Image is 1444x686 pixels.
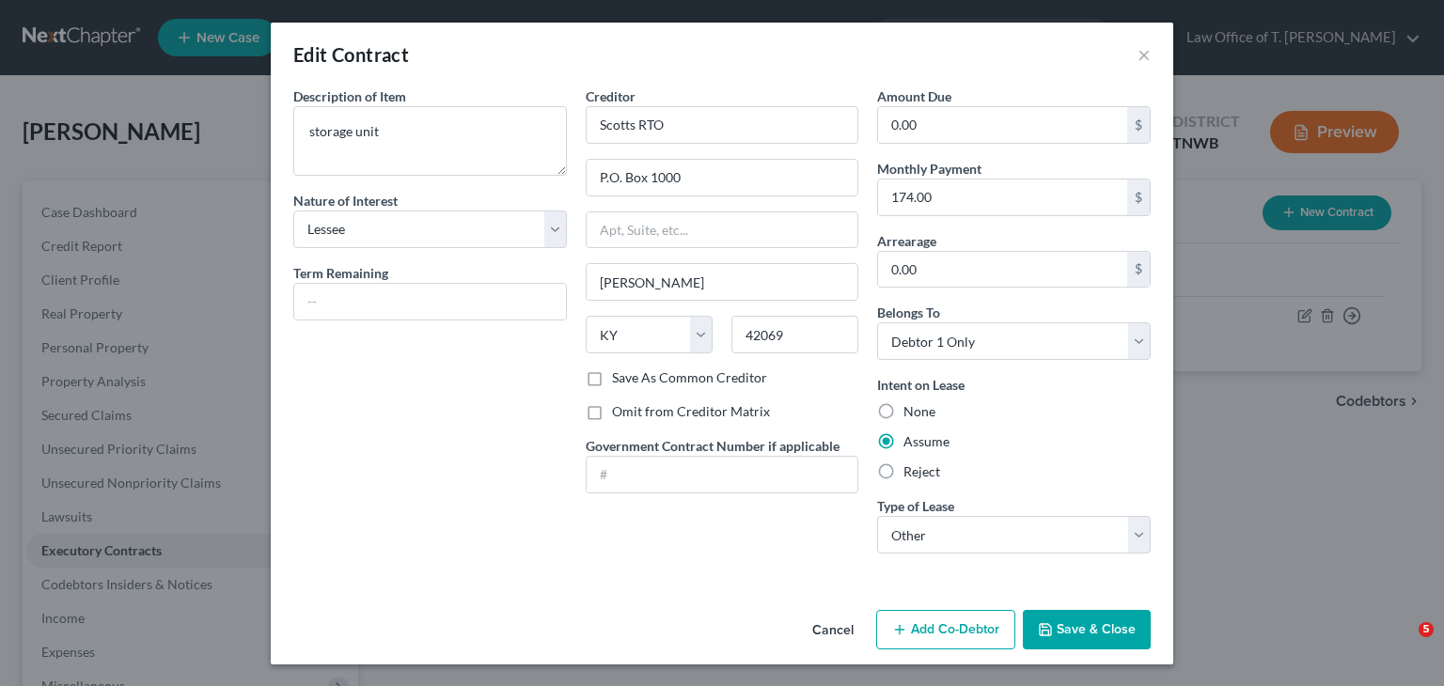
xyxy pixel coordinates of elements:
[903,432,950,451] label: Assume
[877,231,936,251] label: Arrearage
[587,212,858,248] input: Apt, Suite, etc...
[878,179,1127,215] input: 0.00
[797,612,869,649] button: Cancel
[877,159,981,179] label: Monthly Payment
[586,88,636,104] span: Creditor
[876,610,1015,649] button: Add Co-Debtor
[293,41,409,68] div: Edit Contract
[1419,622,1434,637] span: 5
[878,107,1127,143] input: 0.00
[878,252,1127,288] input: 0.00
[903,402,935,421] label: None
[877,375,965,395] label: Intent on Lease
[1127,179,1150,215] div: $
[731,316,858,353] input: Enter zip..
[1023,610,1151,649] button: Save & Close
[293,191,398,210] label: Nature of Interest
[586,106,859,144] input: Search creditor by name...
[903,462,940,481] label: Reject
[293,88,406,104] span: Description of Item
[877,304,940,320] span: Belongs To
[1138,43,1151,66] button: ×
[1127,252,1150,288] div: $
[587,160,858,195] input: Enter address...
[612,368,767,387] label: Save As Common Creditor
[877,498,954,514] span: Type of Lease
[612,402,770,421] label: Omit from Creditor Matrix
[586,436,840,456] label: Government Contract Number if applicable
[877,86,951,106] label: Amount Due
[587,264,858,300] input: Enter city...
[1127,107,1150,143] div: $
[1380,622,1425,667] iframe: Intercom live chat
[587,457,858,492] input: #
[294,284,566,320] input: --
[293,263,388,283] label: Term Remaining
